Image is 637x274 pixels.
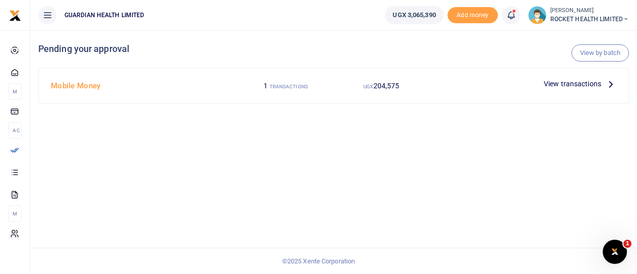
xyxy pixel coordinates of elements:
[448,7,498,24] li: Toup your wallet
[550,15,629,24] span: ROCKET HEALTH LIMITED
[603,240,627,264] iframe: Intercom live chat
[8,122,22,139] li: Ac
[550,7,629,15] small: [PERSON_NAME]
[528,6,629,24] a: profile-user [PERSON_NAME] ROCKET HEALTH LIMITED
[623,240,631,248] span: 1
[363,84,373,89] small: UGX
[448,7,498,24] span: Add money
[9,11,21,19] a: logo-small logo-large logo-large
[9,10,21,22] img: logo-small
[8,83,22,100] li: M
[270,84,308,89] small: TRANSACTIONS
[60,11,148,20] span: GUARDIAN HEALTH LIMITED
[264,82,268,90] span: 1
[544,78,601,89] span: View transactions
[571,44,629,62] a: View by batch
[381,6,447,24] li: Wallet ballance
[38,43,629,54] h4: Pending your approval
[373,82,400,90] span: 204,575
[51,80,234,91] h4: Mobile Money
[528,6,546,24] img: profile-user
[8,205,22,222] li: M
[393,10,435,20] span: UGX 3,065,390
[385,6,443,24] a: UGX 3,065,390
[448,11,498,18] a: Add money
